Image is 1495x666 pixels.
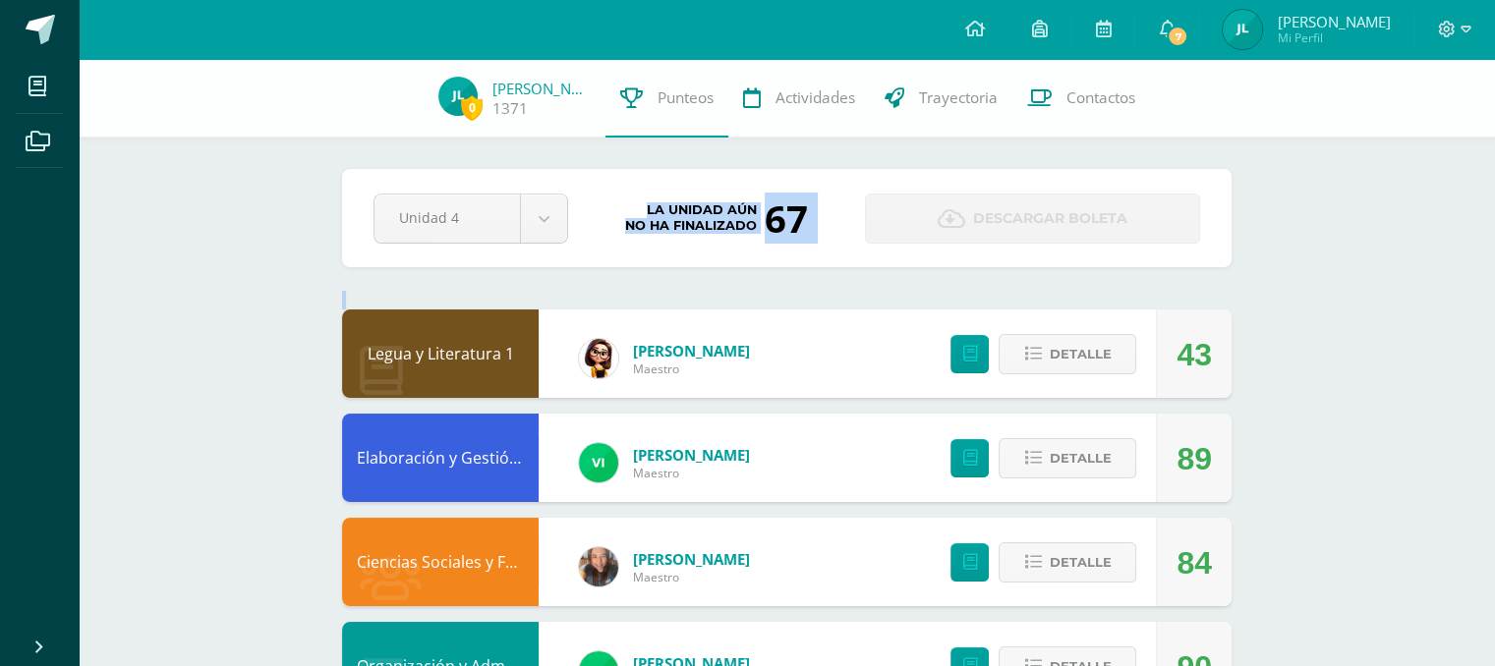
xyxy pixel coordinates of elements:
[1049,544,1111,581] span: Detalle
[658,87,714,108] span: Punteos
[1066,87,1135,108] span: Contactos
[1177,415,1212,503] div: 89
[342,309,539,398] div: Legua y Literatura 1
[633,445,750,465] a: [PERSON_NAME]
[492,79,591,98] a: [PERSON_NAME]
[342,414,539,502] div: Elaboración y Gestión de Proyectos
[919,87,998,108] span: Trayectoria
[1277,29,1390,46] span: Mi Perfil
[579,339,618,378] img: cddb2fafc80e4a6e526b97ae3eca20ef.png
[1167,26,1188,47] span: 7
[728,59,870,138] a: Actividades
[1223,10,1262,49] img: a419fc3700045a567fcaca03794caf78.png
[765,193,808,244] div: 67
[1177,310,1212,399] div: 43
[492,98,528,119] a: 1371
[1049,336,1111,372] span: Detalle
[1049,440,1111,476] span: Detalle
[399,194,495,241] span: Unidad 4
[461,95,483,120] span: 0
[633,465,750,481] span: Maestro
[999,438,1136,478] button: Detalle
[633,569,750,585] span: Maestro
[1177,519,1212,607] div: 84
[579,443,618,482] img: a241c2b06c5b4daf9dd7cbc5f490cd0f.png
[776,87,855,108] span: Actividades
[633,341,750,361] a: [PERSON_NAME]
[870,59,1012,138] a: Trayectoria
[625,202,757,234] span: La unidad aún no ha finalizado
[633,361,750,377] span: Maestro
[1012,59,1150,138] a: Contactos
[374,194,567,243] a: Unidad 4
[999,542,1136,583] button: Detalle
[579,547,618,586] img: 8286b9a544571e995a349c15127c7be6.png
[973,194,1127,243] span: Descargar boleta
[999,334,1136,374] button: Detalle
[633,549,750,569] a: [PERSON_NAME]
[1277,12,1390,31] span: [PERSON_NAME]
[438,77,478,116] img: a419fc3700045a567fcaca03794caf78.png
[342,518,539,606] div: Ciencias Sociales y Formación Ciudadana
[605,59,728,138] a: Punteos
